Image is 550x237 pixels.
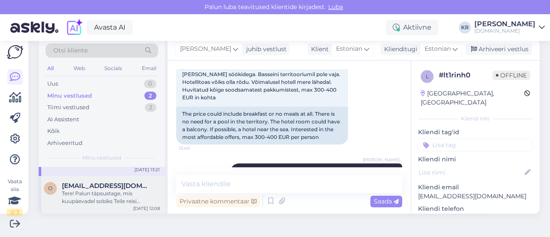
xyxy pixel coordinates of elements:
[182,63,342,101] span: [PERSON_NAME] sees võiks olla max hommikusöök või üldse [PERSON_NAME] söökidega. Basseini territo...
[140,63,158,74] div: Email
[326,3,345,11] span: Luba
[418,155,533,164] p: Kliendi nimi
[386,20,438,35] div: Aktiivne
[418,128,533,137] p: Kliendi tag'id
[103,63,124,74] div: Socials
[474,21,535,28] div: [PERSON_NAME]
[7,45,23,59] img: Askly Logo
[363,157,400,163] span: [PERSON_NAME]
[176,196,260,207] div: Privaatne kommentaar
[7,209,22,216] div: 2 / 3
[474,21,545,34] a: [PERSON_NAME][DOMAIN_NAME]
[176,107,348,145] div: The price could include breakfast or no meals at all. There is no need for a pool in the territor...
[425,44,451,54] span: Estonian
[466,43,532,55] div: Arhiveeri vestlus
[492,71,530,80] span: Offline
[62,182,151,190] span: Ojaraul@gmail.com
[374,197,399,205] span: Saada
[47,103,89,112] div: Tiimi vestlused
[87,20,133,35] a: Avasta AI
[439,70,492,80] div: # lt1rinh0
[48,185,52,191] span: O
[336,44,362,54] span: Estonian
[62,190,160,205] div: Tere! Palun täpsustage, mis kuupäevadel sobiks Teile reisi alustada?
[419,168,523,177] input: Lisa nimi
[243,45,287,54] div: juhib vestlust
[47,115,79,124] div: AI Assistent
[418,183,533,192] p: Kliendi email
[381,45,417,54] div: Klienditugi
[418,204,533,213] p: Kliendi telefon
[144,80,156,88] div: 0
[145,103,156,112] div: 2
[459,22,471,34] div: KR
[418,192,533,201] p: [EMAIL_ADDRESS][DOMAIN_NAME]
[133,205,160,212] div: [DATE] 12:08
[47,80,58,88] div: Uus
[308,45,329,54] div: Klient
[47,92,92,100] div: Minu vestlused
[144,92,156,100] div: 2
[7,178,22,216] div: Vaata siia
[474,28,535,34] div: [DOMAIN_NAME]
[82,154,121,162] span: Minu vestlused
[418,139,533,151] input: Lisa tag
[53,46,88,55] span: Otsi kliente
[426,73,429,80] span: l
[418,213,487,225] div: Küsi telefoninumbrit
[72,63,87,74] div: Web
[180,44,231,54] span: [PERSON_NAME]
[418,115,533,123] div: Kliendi info
[46,63,55,74] div: All
[65,18,83,37] img: explore-ai
[134,166,160,173] div: [DATE] 13:21
[47,139,82,148] div: Arhiveeritud
[421,89,524,107] div: [GEOGRAPHIC_DATA], [GEOGRAPHIC_DATA]
[47,127,60,135] div: Kõik
[179,145,211,151] span: 12:40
